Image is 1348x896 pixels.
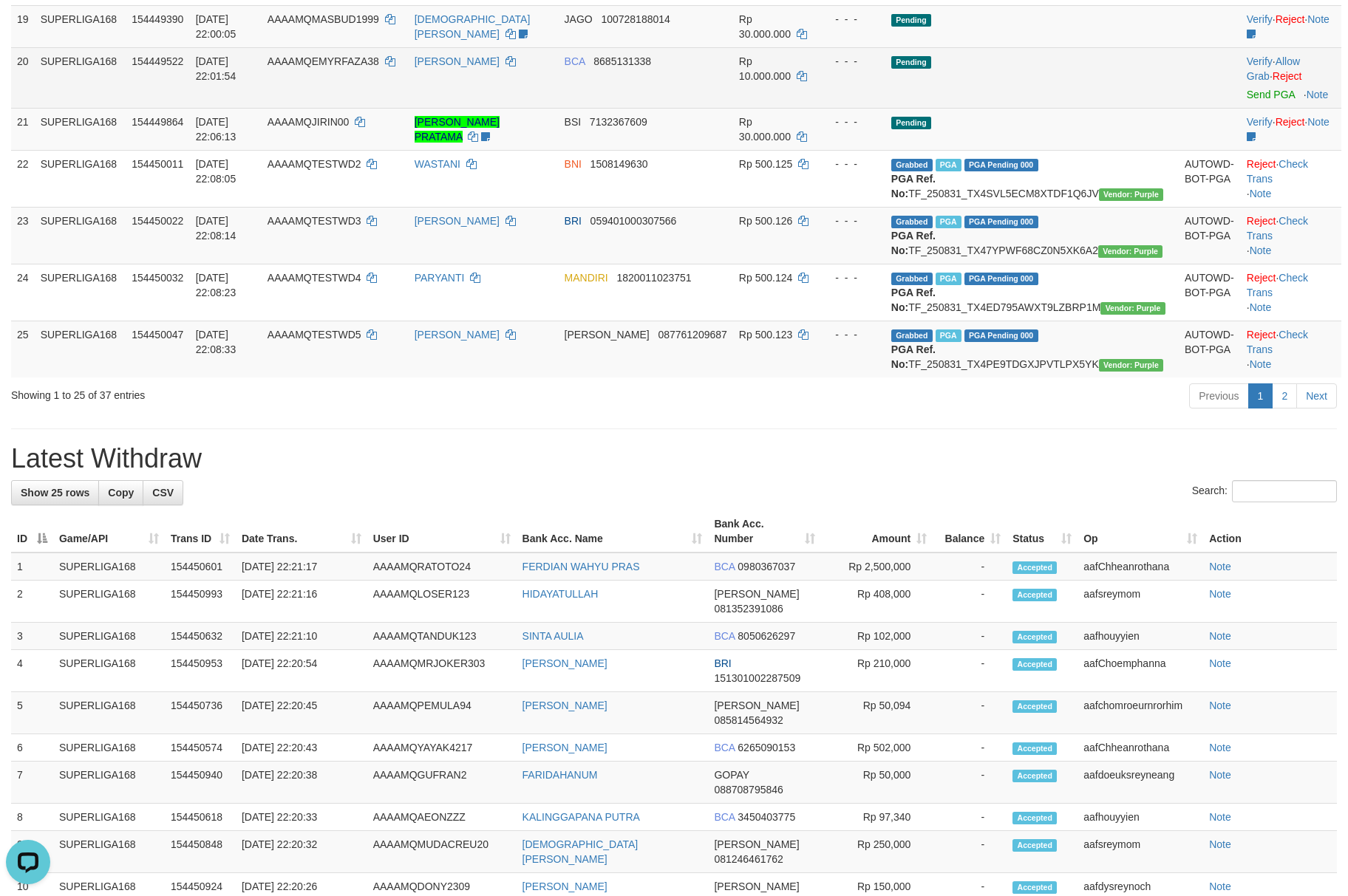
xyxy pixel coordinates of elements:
[565,329,650,341] span: [PERSON_NAME]
[1078,804,1203,831] td: aafhouyyien
[1247,158,1276,170] a: Reject
[1179,321,1241,377] td: AUTOWD-BOT-PGA
[415,55,500,67] a: [PERSON_NAME]
[1209,838,1231,850] a: Note
[11,581,53,623] td: 2
[165,762,236,804] td: 154450940
[132,116,183,128] span: 154449864
[565,116,582,128] span: BSI
[964,159,1038,171] span: PGA Pending
[1247,158,1308,185] a: Check Trans
[1209,880,1231,892] a: Note
[714,700,799,711] span: [PERSON_NAME]
[517,510,709,553] th: Bank Acc. Name: activate to sort column ascending
[1078,553,1203,581] td: aafChheanrothana
[165,623,236,650] td: 154450632
[891,273,933,285] span: Grabbed
[739,116,791,143] span: Rp 30.000.000
[11,762,53,804] td: 7
[35,5,126,47] td: SUPERLIGA168
[933,692,1007,734] td: -
[821,623,933,650] td: Rp 102,000
[714,714,783,726] span: Copy 085814564932 to clipboard
[885,150,1179,207] td: TF_250831_TX4SVL5ECM8XTDF1Q6JV
[11,553,53,581] td: 1
[738,742,795,753] span: Copy 6265090153 to clipboard
[132,158,183,170] span: 154450011
[35,150,126,207] td: SUPERLIGA168
[367,692,517,734] td: AAAAMQPEMULA94
[1012,658,1057,671] span: Accepted
[936,273,961,285] span: Marked by aafmaleo
[236,762,367,804] td: [DATE] 22:20:38
[1272,383,1297,408] a: 2
[53,510,165,553] th: Game/API: activate to sort column ascending
[1241,207,1341,264] td: · ·
[1078,623,1203,650] td: aafhouyyien
[1248,383,1273,408] a: 1
[590,116,647,128] span: Copy 7132367609 to clipboard
[196,215,236,242] span: [DATE] 22:08:14
[35,264,126,321] td: SUPERLIGA168
[1209,657,1231,669] a: Note
[1078,692,1203,734] td: aafchomroeurnrorhim
[11,47,35,108] td: 20
[936,159,961,171] span: Marked by aafmaleo
[1203,510,1337,553] th: Action
[1247,272,1308,298] a: Check Trans
[11,150,35,207] td: 22
[739,215,792,227] span: Rp 500.126
[714,742,735,753] span: BCA
[823,12,879,27] div: - - -
[268,116,349,128] span: AAAAMQJIRIN00
[1209,811,1231,823] a: Note
[933,734,1007,762] td: -
[616,272,691,284] span: Copy 1820011023751 to clipboard
[152,487,174,499] span: CSV
[1012,700,1057,713] span: Accepted
[708,510,821,553] th: Bank Acc. Number: activate to sort column ascending
[885,321,1179,377] td: TF_250831_TX4PE9TDGXJPVTLPX5YK
[823,327,879,342] div: - - -
[821,831,933,873] td: Rp 250,000
[11,108,35,150] td: 21
[1099,188,1163,201] span: Vendor URL: https://trx4.1velocity.biz
[1247,215,1308,242] a: Check Trans
[1100,302,1165,315] span: Vendor URL: https://trx4.1velocity.biz
[1276,116,1305,128] a: Reject
[821,762,933,804] td: Rp 50,000
[964,329,1038,342] span: PGA Pending
[236,734,367,762] td: [DATE] 22:20:43
[53,650,165,692] td: SUPERLIGA168
[1078,581,1203,623] td: aafsreymom
[738,561,795,572] span: Copy 0980367037 to clipboard
[236,650,367,692] td: [DATE] 22:20:54
[1012,742,1057,755] span: Accepted
[11,480,99,505] a: Show 25 rows
[1250,301,1272,313] a: Note
[98,480,143,505] a: Copy
[415,272,465,284] a: PARYANTI
[714,880,799,892] span: [PERSON_NAME]
[891,230,936,256] b: PGA Ref. No:
[714,672,800,684] span: Copy 151301002287509 to clipboard
[593,55,651,67] span: Copy 8685131338 to clipboard
[933,804,1007,831] td: -
[1241,47,1341,108] td: · ·
[53,804,165,831] td: SUPERLIGA168
[415,116,500,143] a: [PERSON_NAME] PRATAMA
[1012,839,1057,852] span: Accepted
[1179,264,1241,321] td: AUTOWD-BOT-PGA
[236,623,367,650] td: [DATE] 22:21:10
[714,603,783,615] span: Copy 081352391086 to clipboard
[933,510,1007,553] th: Balance: activate to sort column ascending
[1209,700,1231,711] a: Note
[891,56,931,69] span: Pending
[268,272,361,284] span: AAAAMQTESTWD4
[165,581,236,623] td: 154450993
[891,216,933,228] span: Grabbed
[196,272,236,298] span: [DATE] 22:08:23
[714,561,735,572] span: BCA
[1209,769,1231,781] a: Note
[6,6,50,50] button: Open LiveChat chat widget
